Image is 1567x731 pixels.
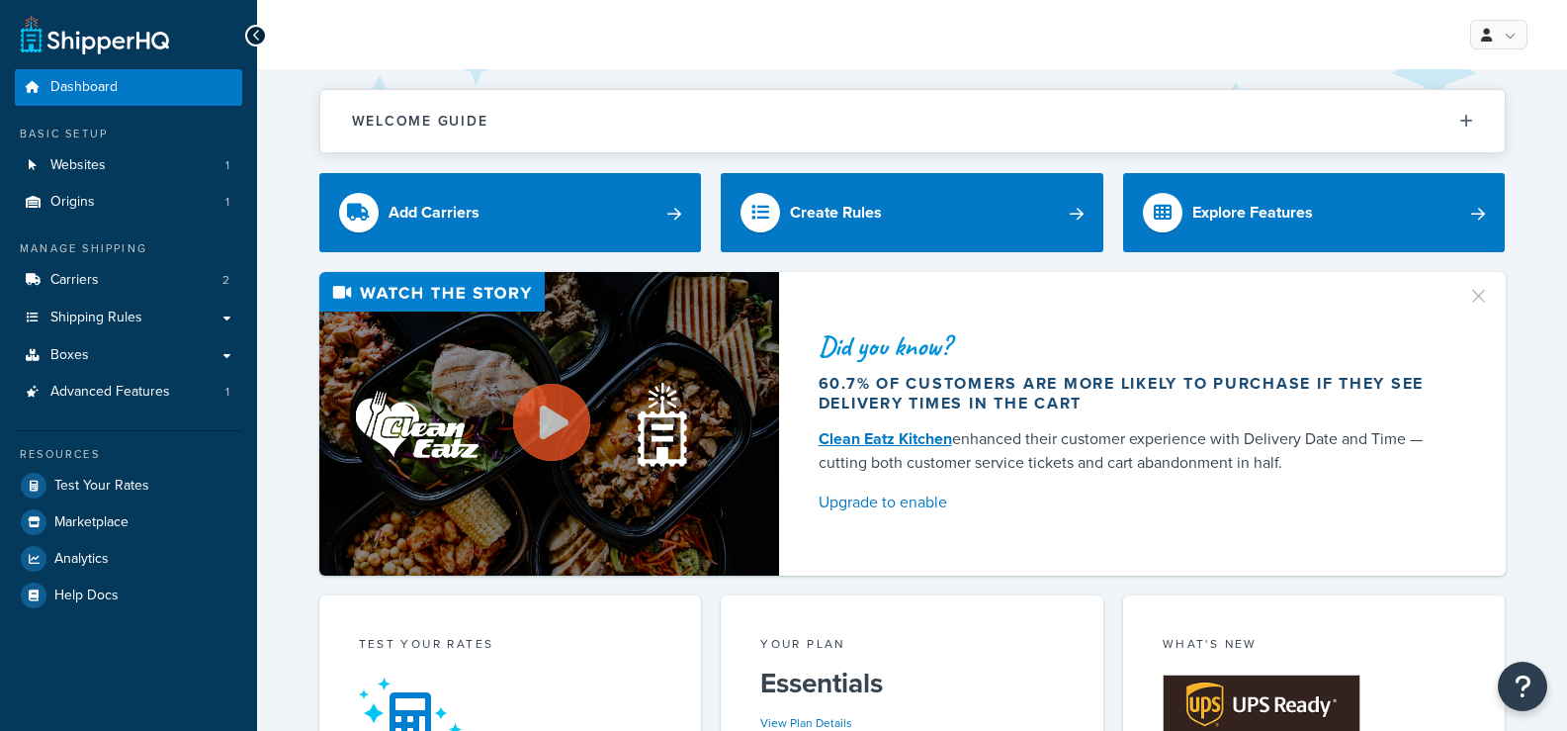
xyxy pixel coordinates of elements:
[319,272,779,576] img: Video thumbnail
[50,194,95,211] span: Origins
[15,262,242,299] li: Carriers
[1123,173,1506,252] a: Explore Features
[50,157,106,174] span: Websites
[819,374,1443,413] div: 60.7% of customers are more likely to purchase if they see delivery times in the cart
[819,332,1443,360] div: Did you know?
[721,173,1103,252] a: Create Rules
[222,272,229,289] span: 2
[225,157,229,174] span: 1
[50,272,99,289] span: Carriers
[15,147,242,184] li: Websites
[15,337,242,374] a: Boxes
[50,310,142,326] span: Shipping Rules
[15,240,242,257] div: Manage Shipping
[319,173,702,252] a: Add Carriers
[1192,199,1313,227] div: Explore Features
[54,478,149,495] span: Test Your Rates
[790,199,882,227] div: Create Rules
[15,184,242,221] a: Origins1
[320,90,1505,152] button: Welcome Guide
[15,578,242,613] a: Help Docs
[15,374,242,411] a: Advanced Features1
[352,114,488,129] h2: Welcome Guide
[15,504,242,540] a: Marketplace
[15,126,242,142] div: Basic Setup
[359,635,662,658] div: Test your rates
[1498,662,1547,711] button: Open Resource Center
[54,588,119,604] span: Help Docs
[50,347,89,364] span: Boxes
[1163,635,1466,658] div: What's New
[50,384,170,401] span: Advanced Features
[15,262,242,299] a: Carriers2
[54,514,129,531] span: Marketplace
[819,427,1443,475] div: enhanced their customer experience with Delivery Date and Time — cutting both customer service ti...
[225,384,229,401] span: 1
[225,194,229,211] span: 1
[15,69,242,106] a: Dashboard
[15,374,242,411] li: Advanced Features
[760,668,1064,699] h5: Essentials
[15,541,242,577] a: Analytics
[819,489,1443,516] a: Upgrade to enable
[15,468,242,503] a: Test Your Rates
[760,635,1064,658] div: Your Plan
[15,184,242,221] li: Origins
[15,446,242,463] div: Resources
[819,427,952,450] a: Clean Eatz Kitchen
[50,79,118,96] span: Dashboard
[54,551,109,568] span: Analytics
[15,147,242,184] a: Websites1
[15,300,242,336] a: Shipping Rules
[389,199,479,227] div: Add Carriers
